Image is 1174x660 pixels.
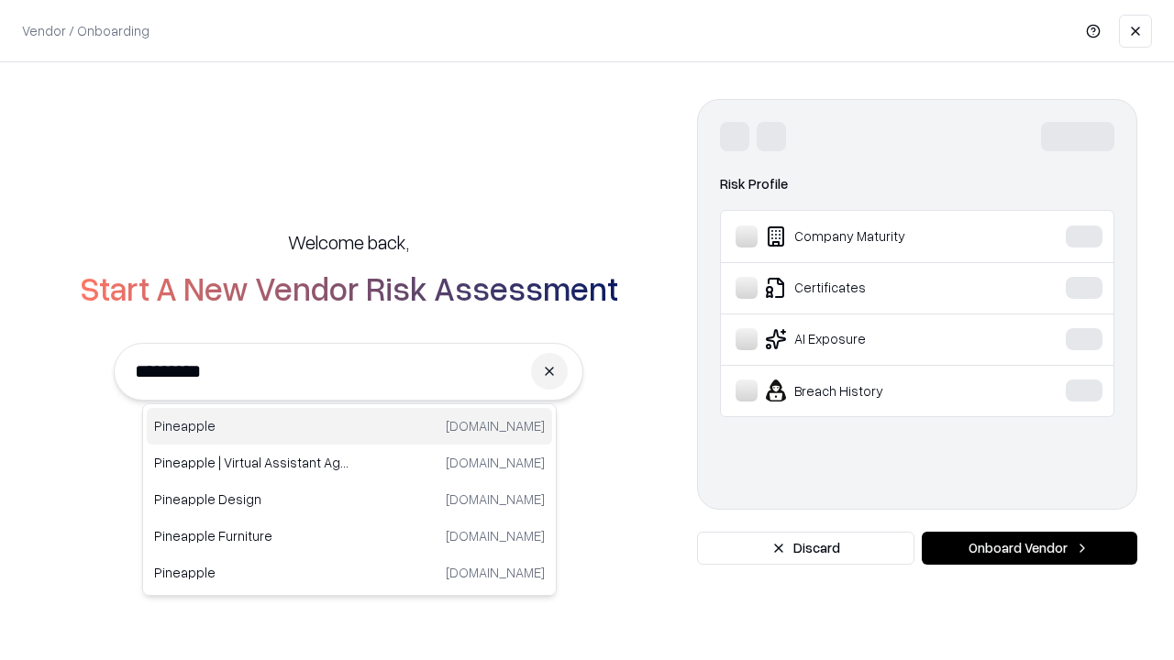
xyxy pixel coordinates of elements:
[154,453,349,472] p: Pineapple | Virtual Assistant Agency
[142,403,557,596] div: Suggestions
[446,563,545,582] p: [DOMAIN_NAME]
[154,563,349,582] p: Pineapple
[446,416,545,435] p: [DOMAIN_NAME]
[446,489,545,509] p: [DOMAIN_NAME]
[736,225,1010,247] div: Company Maturity
[154,489,349,509] p: Pineapple Design
[288,229,409,255] h5: Welcome back,
[720,173,1114,195] div: Risk Profile
[697,532,914,565] button: Discard
[80,269,618,306] h2: Start A New Vendor Risk Assessment
[736,328,1010,350] div: AI Exposure
[154,526,349,545] p: Pineapple Furniture
[446,526,545,545] p: [DOMAIN_NAME]
[446,453,545,472] p: [DOMAIN_NAME]
[736,277,1010,299] div: Certificates
[22,21,150,40] p: Vendor / Onboarding
[922,532,1137,565] button: Onboard Vendor
[736,379,1010,401] div: Breach History
[154,416,349,435] p: Pineapple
